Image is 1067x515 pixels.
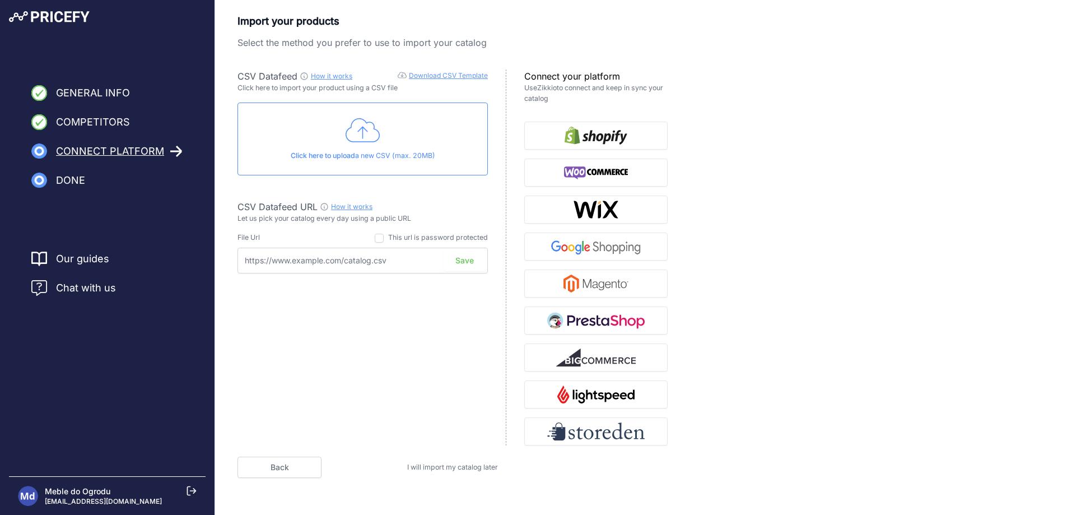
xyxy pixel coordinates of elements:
img: Storeden [547,423,645,440]
p: Connect your platform [524,69,668,83]
span: CSV Datafeed URL [237,201,318,212]
span: General Info [56,85,130,101]
img: PrestaShop [547,312,645,330]
span: Chat with us [56,280,116,296]
img: Pricefy Logo [9,11,90,22]
a: Download CSV Template [409,71,488,80]
span: Competitors [56,114,130,130]
a: Zikkio [537,83,557,92]
p: Use to connect and keep in sync your catalog [524,83,668,104]
img: Google Shopping [547,238,645,256]
p: Import your products [237,13,668,29]
p: Select the method you prefer to use to import your catalog [237,36,668,49]
span: Connect Platform [56,143,164,159]
span: Done [56,173,85,188]
img: Lightspeed [557,386,634,403]
img: Wix [573,201,619,219]
img: WooCommerce [564,164,628,182]
img: Magento 2 [563,275,628,293]
p: Meble do Ogrodu [45,486,162,497]
a: How it works [331,202,372,211]
button: Save [444,250,486,271]
p: [EMAIL_ADDRESS][DOMAIN_NAME] [45,497,162,506]
span: Click here to upload [291,151,355,160]
img: BigCommerce [556,349,636,366]
input: https://www.example.com/catalog.csv [237,248,488,273]
p: a new CSV (max. 20MB) [247,151,478,161]
a: How it works [311,72,352,80]
img: Shopify [565,127,627,145]
span: CSV Datafeed [237,71,297,82]
a: I will import my catalog later [407,463,498,471]
a: Back [237,457,322,478]
a: Chat with us [31,280,116,296]
a: Our guides [56,251,109,267]
p: Click here to import your product using a CSV file [237,83,488,94]
div: This url is password protected [388,233,488,243]
div: File Url [237,233,260,243]
p: Let us pick your catalog every day using a public URL [237,214,488,224]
